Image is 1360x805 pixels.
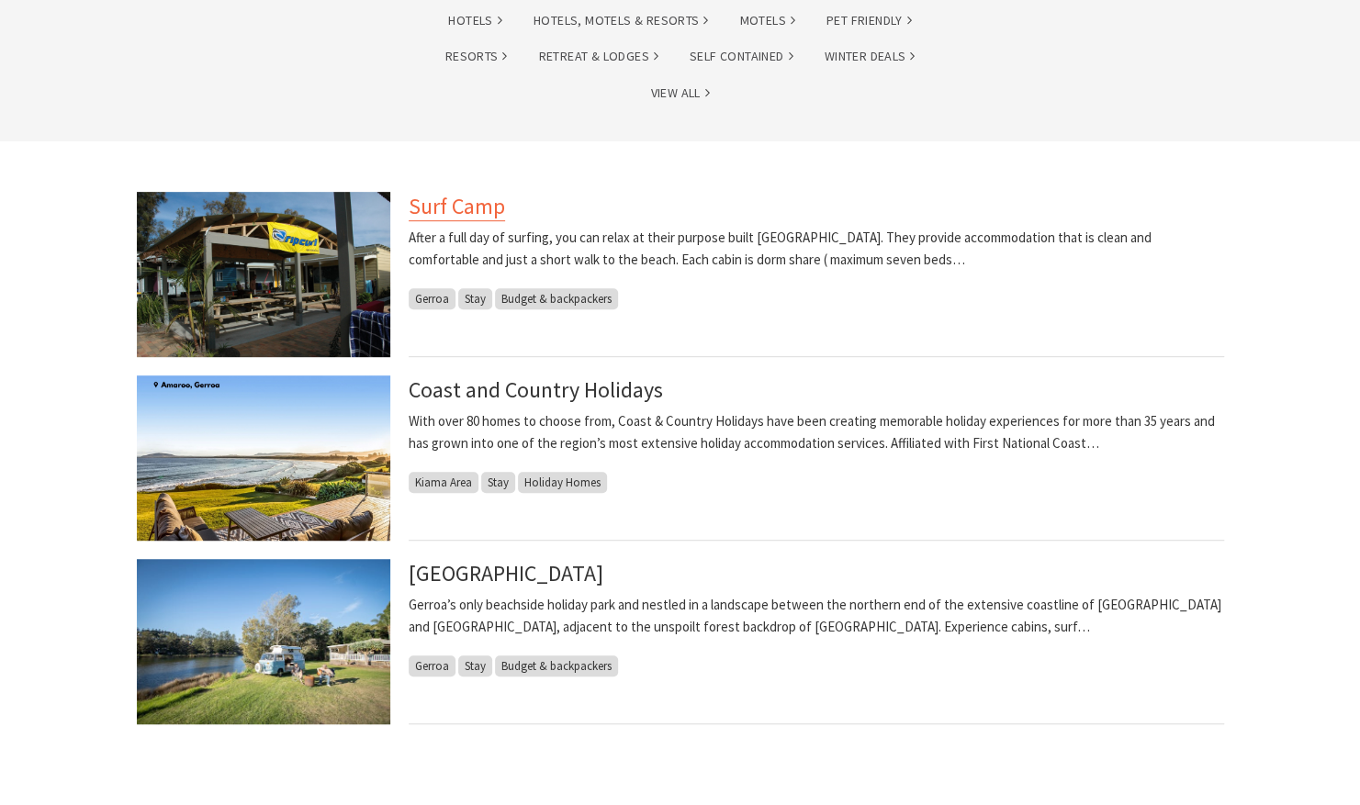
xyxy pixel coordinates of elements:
span: Budget & backpackers [495,655,618,676]
a: [GEOGRAPHIC_DATA] [409,559,603,587]
img: Surf Camp Common Area [137,192,390,357]
a: View All [650,83,709,104]
a: Coast and Country Holidays [409,375,663,404]
a: Hotels, Motels & Resorts [534,10,709,31]
a: Motels [739,10,794,31]
a: Winter Deals [825,46,916,67]
a: Retreat & Lodges [538,46,658,67]
a: Surf Camp [409,192,505,221]
a: Self Contained [690,46,793,67]
a: Hotels [448,10,501,31]
img: Combi Van, Camping, Caravanning, Sites along Crooked River at Seven Mile Beach Holiday Park [137,559,390,724]
span: Gerroa [409,288,455,309]
a: Resorts [445,46,508,67]
span: Stay [458,288,492,309]
span: Budget & backpackers [495,288,618,309]
span: Stay [481,472,515,493]
p: With over 80 homes to choose from, Coast & Country Holidays have been creating memorable holiday ... [409,410,1224,454]
span: Holiday Homes [518,472,607,493]
span: Gerroa [409,655,455,676]
p: Gerroa’s only beachside holiday park and nestled in a landscape between the northern end of the e... [409,594,1224,638]
p: After a full day of surfing, you can relax at their purpose built [GEOGRAPHIC_DATA]. They provide... [409,227,1224,271]
span: Kiama Area [409,472,478,493]
a: Pet Friendly [826,10,912,31]
span: Stay [458,655,492,676]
